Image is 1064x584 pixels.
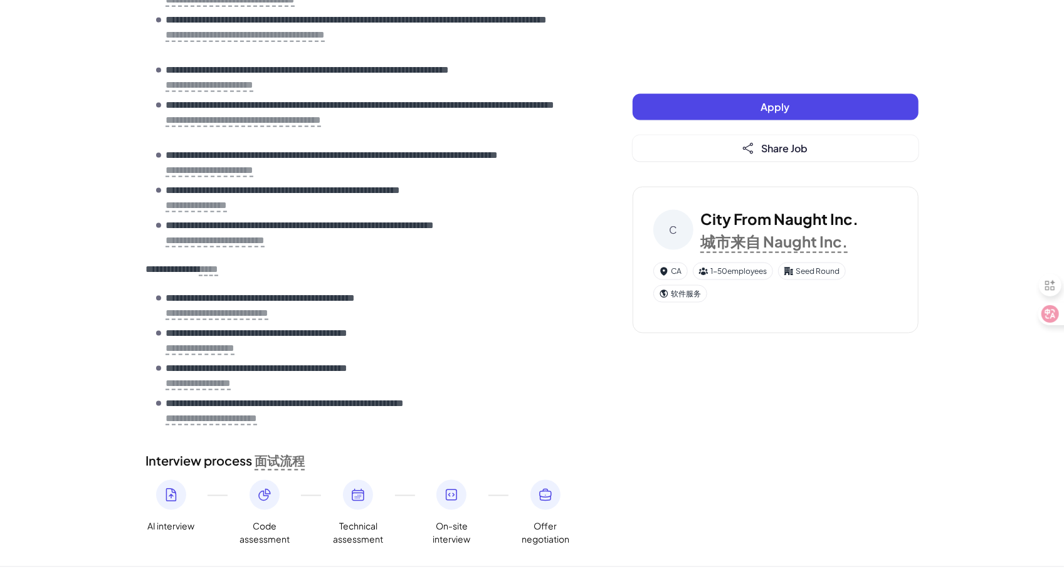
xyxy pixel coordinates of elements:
[761,100,790,113] span: Apply
[693,263,773,280] div: 1-50 employees
[633,94,919,120] button: Apply
[778,263,846,280] div: Seed Round
[633,135,919,162] button: Share Job
[255,452,305,468] font: 面试流程
[520,520,571,546] span: Offer negotiation
[333,520,383,546] span: Technical assessment
[653,263,688,280] div: CA
[701,232,848,251] font: 城市来自 Naught Inc.
[147,520,194,533] span: AI interview
[146,451,582,470] h2: Interview process
[426,520,477,546] span: On-site interview
[701,207,859,253] h3: City From Naught Inc.
[762,142,808,155] span: Share Job
[653,210,693,250] div: C
[240,520,290,546] span: Code assessment
[653,285,707,303] div: 软件服务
